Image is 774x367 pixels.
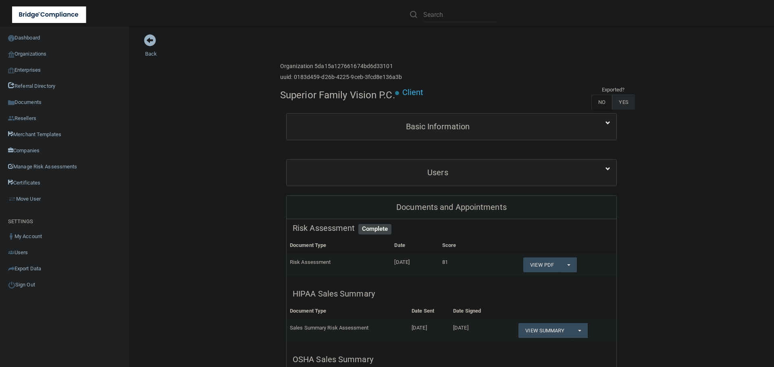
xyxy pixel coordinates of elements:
[293,168,583,177] h5: Users
[145,41,157,57] a: Back
[450,319,499,341] td: [DATE]
[287,303,408,319] th: Document Type
[8,265,15,272] img: icon-export.b9366987.png
[293,355,610,364] h5: OSHA Sales Summary
[293,224,610,232] h5: Risk Assessment
[280,63,402,69] h6: Organization 5da15a127661674bd6d33101
[408,303,450,319] th: Date Sent
[293,118,610,136] a: Basic Information
[8,100,15,106] img: icon-documents.8dae5593.png
[293,164,610,182] a: Users
[287,237,391,254] th: Document Type
[612,95,635,110] label: YES
[12,6,86,23] img: bridge_compliance_login_screen.278c3ca4.svg
[8,68,15,73] img: enterprise.0d942306.png
[8,281,15,288] img: ic_power_dark.7ecde6b1.png
[518,323,571,338] a: View Summary
[8,195,16,203] img: briefcase.64adab9b.png
[8,233,15,240] img: ic_user_dark.df1a06c3.png
[423,7,497,22] input: Search
[8,115,15,122] img: ic_reseller.de258add.png
[358,224,392,234] span: Complete
[410,11,417,18] img: ic-search.3b580494.png
[8,217,33,226] label: SETTINGS
[8,249,15,256] img: icon-users.e205127d.png
[450,303,499,319] th: Date Signed
[8,35,15,41] img: ic_dashboard_dark.d01f4a41.png
[280,90,395,100] h4: Superior Family Vision P.C.
[287,319,408,341] td: Sales Summary Risk Assessment
[408,319,450,341] td: [DATE]
[591,85,635,95] td: Exported?
[8,51,15,58] img: organization-icon.f8decf85.png
[439,237,484,254] th: Score
[287,254,391,276] td: Risk Assessment
[293,122,583,131] h5: Basic Information
[591,95,612,110] label: NO
[293,289,610,298] h5: HIPAA Sales Summary
[287,196,616,219] div: Documents and Appointments
[402,85,424,100] p: Client
[391,237,439,254] th: Date
[391,254,439,276] td: [DATE]
[280,74,402,80] h6: uuid: 0183d459-d26b-4225-9ceb-3fcd8e136a3b
[439,254,484,276] td: 81
[523,257,560,272] a: View PDF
